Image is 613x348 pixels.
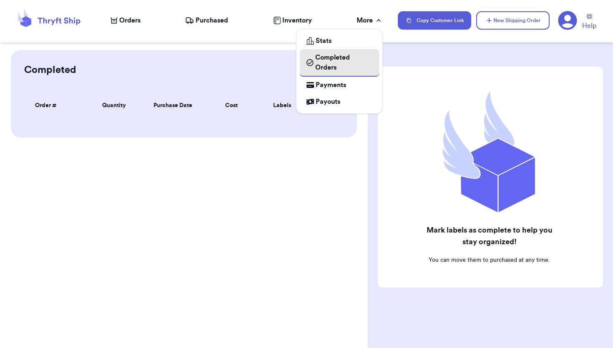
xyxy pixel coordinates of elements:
[139,92,206,119] th: Purchase Date
[427,224,553,248] h2: Mark labels as complete to help you stay organized!
[300,49,379,77] a: Completed Orders
[282,15,312,25] span: Inventory
[300,33,379,49] a: Stats
[24,63,76,77] h2: Completed
[316,36,332,46] span: Stats
[427,256,553,264] p: You can move them to purchased at any time.
[300,77,379,93] a: Payments
[25,92,88,119] th: Order #
[315,53,372,73] span: Completed Orders
[582,14,596,31] a: Help
[257,92,308,119] th: Labels
[119,15,141,25] span: Orders
[582,21,596,31] span: Help
[316,80,346,90] span: Payments
[89,92,140,119] th: Quantity
[185,15,228,25] a: Purchased
[316,97,340,107] span: Payouts
[111,15,141,25] a: Orders
[196,15,228,25] span: Purchased
[206,92,257,119] th: Cost
[357,15,383,25] div: More
[273,15,312,25] a: Inventory
[398,11,471,30] button: Copy Customer Link
[476,11,550,30] button: New Shipping Order
[300,93,379,110] a: Payouts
